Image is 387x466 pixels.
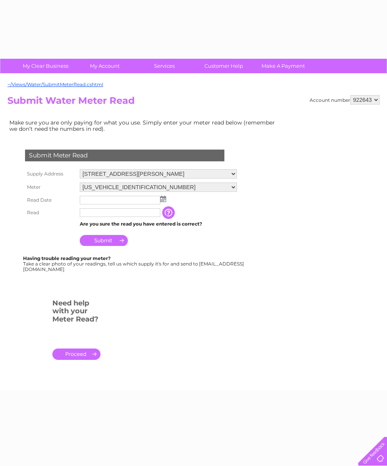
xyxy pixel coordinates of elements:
[132,59,197,73] a: Services
[23,167,78,181] th: Supply Address
[23,181,78,194] th: Meter
[192,59,256,73] a: Customer Help
[73,59,137,73] a: My Account
[7,95,380,110] h2: Submit Water Meter Read
[7,81,103,87] a: ~/Views/Water/SubmitMeterRead.cshtml
[7,117,281,134] td: Make sure you are only paying for what you use. Simply enter your meter read below (remember we d...
[52,298,100,327] h3: Need help with your Meter Read?
[25,150,224,161] div: Submit Meter Read
[160,196,166,202] img: ...
[162,206,176,219] input: Information
[23,206,78,219] th: Read
[23,256,245,272] div: Take a clear photo of your readings, tell us which supply it's for and send to [EMAIL_ADDRESS][DO...
[13,59,78,73] a: My Clear Business
[23,194,78,206] th: Read Date
[23,255,111,261] b: Having trouble reading your meter?
[80,235,128,246] input: Submit
[78,219,239,229] td: Are you sure the read you have entered is correct?
[310,95,380,105] div: Account number
[52,349,100,360] a: .
[251,59,315,73] a: Make A Payment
